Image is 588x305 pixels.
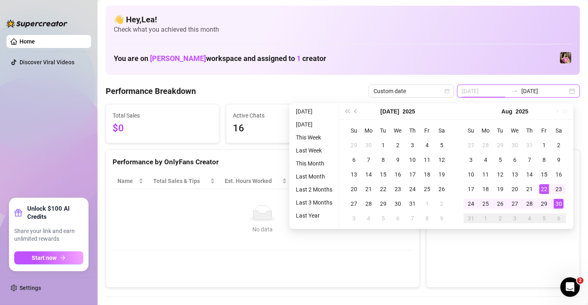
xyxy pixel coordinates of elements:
div: 29 [349,140,359,150]
span: $0 [113,121,213,136]
div: 23 [393,184,403,194]
div: 2 [495,213,505,223]
th: Su [464,123,478,138]
div: 3 [466,155,476,165]
div: 27 [466,140,476,150]
input: End date [521,87,568,96]
div: 7 [364,155,373,165]
td: 2025-07-17 [405,167,420,182]
td: 2025-08-04 [478,152,493,167]
td: 2025-07-05 [434,138,449,152]
td: 2025-08-07 [522,152,537,167]
span: calendar [445,89,449,94]
button: Choose a year [403,103,415,120]
td: 2025-07-22 [376,182,391,196]
span: 2 [577,277,584,284]
td: 2025-08-17 [464,182,478,196]
div: 26 [437,184,447,194]
div: 16 [554,170,564,179]
td: 2025-06-30 [361,138,376,152]
div: 1 [422,199,432,209]
div: 1 [539,140,549,150]
div: 7 [408,213,417,223]
span: swap-right [512,88,518,94]
td: 2025-08-05 [376,211,391,226]
td: 2025-08-02 [551,138,566,152]
div: 29 [378,199,388,209]
td: 2025-08-05 [493,152,508,167]
img: logo-BBDzfeDw.svg [7,20,67,28]
td: 2025-08-06 [391,211,405,226]
li: Last 3 Months [293,198,336,207]
td: 2025-07-28 [361,196,376,211]
div: 5 [437,140,447,150]
div: 19 [437,170,447,179]
th: Mo [361,123,376,138]
div: 18 [422,170,432,179]
button: Choose a month [501,103,512,120]
div: 7 [525,155,534,165]
div: 30 [554,199,564,209]
span: to [512,88,518,94]
td: 2025-07-29 [376,196,391,211]
td: 2025-08-09 [551,152,566,167]
td: 2025-07-10 [405,152,420,167]
div: 24 [408,184,417,194]
td: 2025-07-23 [391,182,405,196]
div: No data [121,225,405,234]
td: 2025-08-28 [522,196,537,211]
th: Mo [478,123,493,138]
li: [DATE] [293,107,336,116]
div: 17 [408,170,417,179]
td: 2025-08-16 [551,167,566,182]
button: Last year (Control + left) [343,103,351,120]
span: Total Sales & Tips [153,176,208,185]
div: 5 [378,213,388,223]
td: 2025-08-03 [464,152,478,167]
div: 28 [525,199,534,209]
div: 25 [422,184,432,194]
td: 2025-08-06 [508,152,522,167]
td: 2025-08-20 [508,182,522,196]
div: 14 [364,170,373,179]
div: 26 [495,199,505,209]
div: 6 [510,155,520,165]
button: Choose a year [516,103,528,120]
div: 12 [495,170,505,179]
td: 2025-07-04 [420,138,434,152]
th: Sa [551,123,566,138]
div: 20 [510,184,520,194]
th: Fr [420,123,434,138]
div: 11 [481,170,490,179]
div: 2 [393,140,403,150]
span: Total Sales [113,111,213,120]
div: 17 [466,184,476,194]
button: Choose a month [380,103,399,120]
a: Home [20,38,35,45]
a: Settings [20,285,41,291]
td: 2025-07-24 [405,182,420,196]
div: 22 [378,184,388,194]
div: 15 [539,170,549,179]
th: We [391,123,405,138]
h4: 👋 Hey, Lea ! [114,14,572,25]
td: 2025-07-15 [376,167,391,182]
td: 2025-08-18 [478,182,493,196]
span: Share your link and earn unlimited rewards [14,227,83,243]
td: 2025-07-07 [361,152,376,167]
li: [DATE] [293,120,336,129]
div: 8 [378,155,388,165]
td: 2025-09-05 [537,211,551,226]
td: 2025-08-07 [405,211,420,226]
div: 6 [393,213,403,223]
td: 2025-07-20 [347,182,361,196]
a: Discover Viral Videos [20,59,74,65]
td: 2025-08-02 [434,196,449,211]
input: Start date [462,87,508,96]
div: 3 [349,213,359,223]
div: 6 [554,213,564,223]
th: Th [522,123,537,138]
li: This Month [293,159,336,168]
td: 2025-08-29 [537,196,551,211]
div: 31 [408,199,417,209]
